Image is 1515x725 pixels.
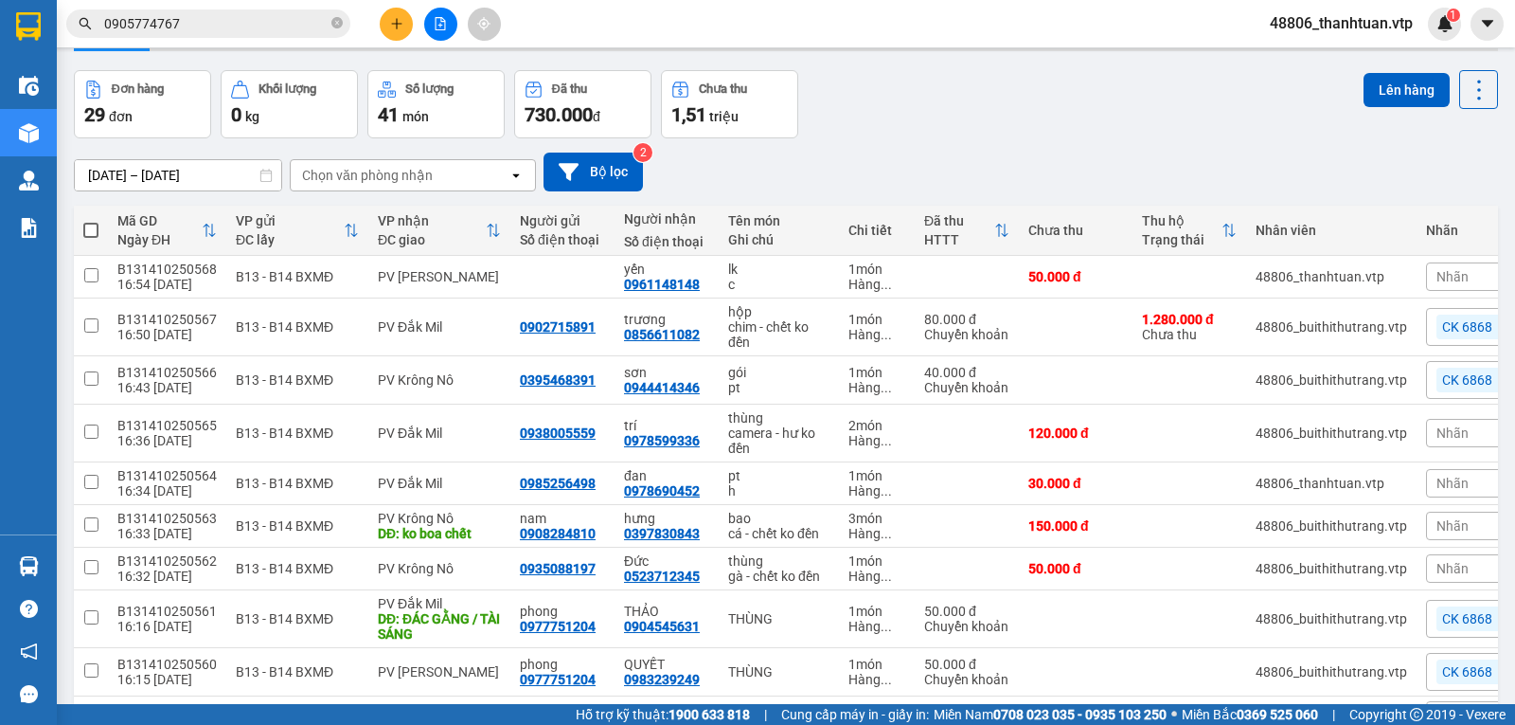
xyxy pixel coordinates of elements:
[728,483,829,498] div: h
[1436,269,1469,284] span: Nhãn
[848,619,905,634] div: Hàng thông thường
[624,234,709,249] div: Số điện thoại
[593,109,600,124] span: đ
[79,17,92,30] span: search
[1028,269,1123,284] div: 50.000 đ
[1028,561,1123,576] div: 50.000 đ
[1237,707,1318,722] strong: 0369 525 060
[848,380,905,395] div: Hàng thông thường
[520,426,596,441] div: 0938005559
[1363,73,1450,107] button: Lên hàng
[1436,476,1469,491] span: Nhãn
[728,262,829,277] div: lk
[236,561,359,576] div: B13 - B14 BXMĐ
[624,277,700,292] div: 0961148148
[624,262,709,277] div: yến
[728,468,829,483] div: pt
[368,206,510,256] th: Toggle SortBy
[881,277,892,292] span: ...
[520,526,596,541] div: 0908284810
[1256,223,1407,238] div: Nhân viên
[1142,312,1237,327] div: 1.280.000 đ
[1256,269,1407,284] div: 48806_thanhtuan.vtp
[117,327,217,342] div: 16:50 [DATE]
[1332,704,1335,725] span: |
[190,133,263,154] span: PV [PERSON_NAME]
[434,17,447,30] span: file-add
[19,132,39,159] span: Nơi gửi:
[49,30,153,101] strong: CÔNG TY TNHH [GEOGRAPHIC_DATA] 214 QL13 - P.26 - Q.BÌNH THẠNH - TP HCM 1900888606
[520,672,596,687] div: 0977751204
[624,418,709,433] div: trí
[552,82,587,96] div: Đã thu
[84,103,105,126] span: 29
[624,468,709,483] div: đan
[624,211,709,227] div: Người nhận
[728,232,829,247] div: Ghi chú
[117,277,217,292] div: 16:54 [DATE]
[728,213,829,228] div: Tên món
[848,312,905,327] div: 1 món
[390,17,403,30] span: plus
[633,143,652,162] sup: 2
[19,123,39,143] img: warehouse-icon
[520,619,596,634] div: 0977751204
[117,619,217,634] div: 16:16 [DATE]
[378,526,501,541] div: DĐ: ko boa chết
[1436,518,1469,534] span: Nhãn
[1142,213,1221,228] div: Thu hộ
[117,365,217,380] div: B131410250566
[1256,611,1407,626] div: 48806_buithithutrang.vtp
[378,664,501,680] div: PV [PERSON_NAME]
[117,468,217,483] div: B131410250564
[169,71,267,85] span: B131410250568
[881,433,892,448] span: ...
[881,672,892,687] span: ...
[402,109,429,124] span: món
[117,312,217,327] div: B131410250567
[848,672,905,687] div: Hàng thông thường
[624,657,709,672] div: QUYẾT
[108,206,226,256] th: Toggle SortBy
[728,304,829,319] div: hộp
[236,319,359,335] div: B13 - B14 BXMĐ
[20,685,38,703] span: message
[848,223,905,238] div: Chi tiết
[624,380,700,395] div: 0944414346
[226,206,368,256] th: Toggle SortBy
[19,171,39,190] img: warehouse-icon
[624,526,700,541] div: 0397830843
[1436,561,1469,576] span: Nhãn
[378,372,501,388] div: PV Krông Nô
[520,657,605,672] div: phong
[20,600,38,618] span: question-circle
[145,132,175,159] span: Nơi nhận:
[525,103,593,126] span: 730.000
[1256,518,1407,534] div: 48806_buithithutrang.vtp
[728,526,829,541] div: cá - chết ko đền
[1470,8,1504,41] button: caret-down
[1256,476,1407,491] div: 48806_thanhtuan.vtp
[424,8,457,41] button: file-add
[1028,518,1123,534] div: 150.000 đ
[781,704,929,725] span: Cung cấp máy in - giấy in:
[924,380,1009,395] div: Chuyển khoản
[378,611,501,642] div: DĐ: ĐÁC GẰNG / TÀI SÁNG
[117,672,217,687] div: 16:15 [DATE]
[378,103,399,126] span: 41
[367,70,505,138] button: Số lượng41món
[661,70,798,138] button: Chưa thu1,51 triệu
[117,604,217,619] div: B131410250561
[245,109,259,124] span: kg
[624,672,700,687] div: 0983239249
[924,604,1009,619] div: 50.000 đ
[520,232,605,247] div: Số điện thoại
[236,611,359,626] div: B13 - B14 BXMĐ
[1171,711,1177,718] span: ⚪️
[624,312,709,327] div: trương
[19,43,44,90] img: logo
[1132,206,1246,256] th: Toggle SortBy
[848,433,905,448] div: Hàng thông thường
[1447,9,1460,22] sup: 1
[1442,372,1492,389] span: CK 6868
